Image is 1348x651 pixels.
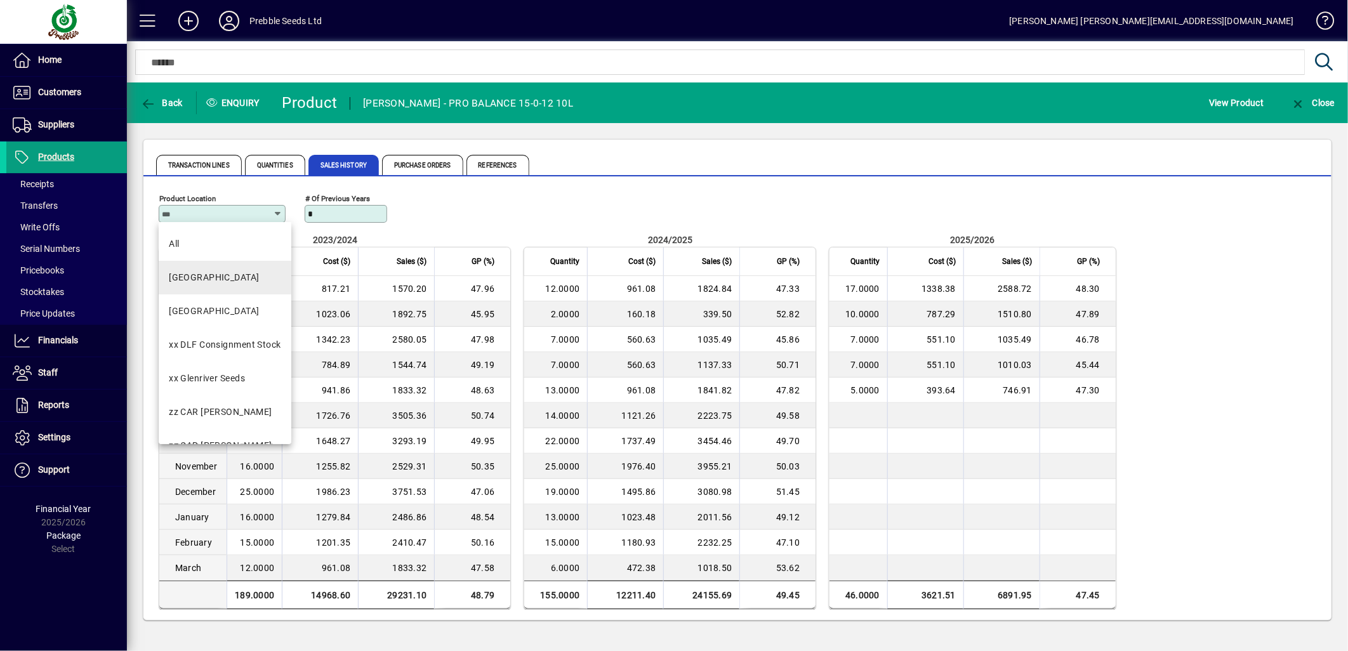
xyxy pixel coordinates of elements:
span: 10.0000 [845,309,880,319]
span: 2588.72 [998,284,1032,294]
span: Pricebooks [13,265,64,275]
button: View Product [1206,91,1267,114]
span: 2.0000 [551,309,580,319]
span: 21.0000 [241,436,275,446]
span: Cost ($) [628,254,656,268]
td: 189.0000 [227,581,282,609]
span: 1510.80 [998,309,1032,319]
span: 1570.20 [393,284,427,294]
span: 2529.31 [393,461,427,471]
span: 787.29 [927,309,956,319]
span: 472.38 [627,563,656,573]
span: 1010.03 [998,360,1032,370]
span: 1035.49 [698,334,732,345]
span: 1737.49 [622,436,656,446]
div: Prebble Seeds Ltd [249,11,322,31]
mat-option: xx DLF Consignment Stock [159,328,291,362]
span: 47.82 [776,385,800,395]
span: 2580.05 [393,334,427,345]
span: Write Offs [13,222,60,232]
span: 52.82 [776,309,800,319]
span: Quantity [850,254,880,268]
span: 1023.48 [622,512,656,522]
span: 53.62 [776,563,800,573]
span: 47.10 [776,537,800,548]
span: 3293.19 [393,436,427,446]
span: 1833.32 [393,385,427,395]
span: 45.86 [776,334,800,345]
span: 746.91 [1003,385,1033,395]
a: Pricebooks [6,260,127,281]
td: 24155.69 [663,581,739,609]
span: 961.08 [322,563,351,573]
mat-option: zz CAR CARL [159,395,291,429]
span: Sales ($) [702,254,732,268]
span: Close [1290,98,1335,108]
span: 47.89 [1076,309,1100,319]
a: Stocktakes [6,281,127,303]
td: 48.79 [434,581,510,609]
span: 49.58 [776,411,800,421]
a: Price Updates [6,303,127,324]
span: Price Updates [13,308,75,319]
span: 1986.23 [317,487,351,497]
span: 47.30 [1076,385,1100,395]
div: xx Glenriver Seeds [169,372,245,385]
span: 49.95 [471,436,494,446]
span: 50.16 [471,537,494,548]
span: 15.0000 [546,537,580,548]
span: 49.12 [776,512,800,522]
td: 14968.60 [282,581,358,609]
span: 13.0000 [546,512,580,522]
span: 46.78 [1076,334,1100,345]
span: 7.0000 [851,334,880,345]
span: 48.63 [471,385,494,395]
span: Stocktakes [13,287,64,297]
td: 49.45 [739,581,816,609]
span: 47.96 [471,284,494,294]
span: 50.71 [776,360,800,370]
span: 5.0000 [851,385,880,395]
button: Add [168,10,209,32]
span: 1892.75 [393,309,427,319]
span: 2025/2026 [951,235,995,245]
mat-option: PALMERSTON NORTH [159,294,291,328]
span: 12.0000 [546,284,580,294]
span: 2023/2024 [313,235,357,245]
mat-label: # of previous years [305,194,370,203]
div: xx DLF Consignment Stock [169,338,281,352]
span: 25.0000 [241,487,275,497]
button: Close [1287,91,1338,114]
span: 3454.46 [698,436,732,446]
div: zz CAR [PERSON_NAME] [169,439,272,452]
a: Serial Numbers [6,238,127,260]
span: 1180.93 [622,537,656,548]
app-page-header-button: Close enquiry [1277,91,1348,114]
span: 1255.82 [317,461,351,471]
span: Cost ($) [928,254,956,268]
span: 50.35 [471,461,494,471]
span: View Product [1209,93,1264,113]
span: 1726.76 [317,411,351,421]
span: 961.08 [627,385,656,395]
span: 1824.84 [698,284,732,294]
span: 16.0000 [241,461,275,471]
span: Sales ($) [1002,254,1032,268]
span: Receipts [13,179,54,189]
a: Transfers [6,195,127,216]
span: 2223.75 [698,411,732,421]
a: Financials [6,325,127,357]
span: 47.58 [471,563,494,573]
a: Settings [6,422,127,454]
td: 29231.10 [358,581,434,609]
span: 560.63 [627,334,656,345]
div: [GEOGRAPHIC_DATA] [169,305,259,318]
span: 13.0000 [546,385,580,395]
span: 2232.25 [698,537,732,548]
span: Customers [38,87,81,97]
span: GP (%) [472,254,494,268]
span: Sales History [308,155,379,175]
span: 45.44 [1076,360,1100,370]
span: Transaction Lines [156,155,242,175]
span: All [169,237,179,251]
